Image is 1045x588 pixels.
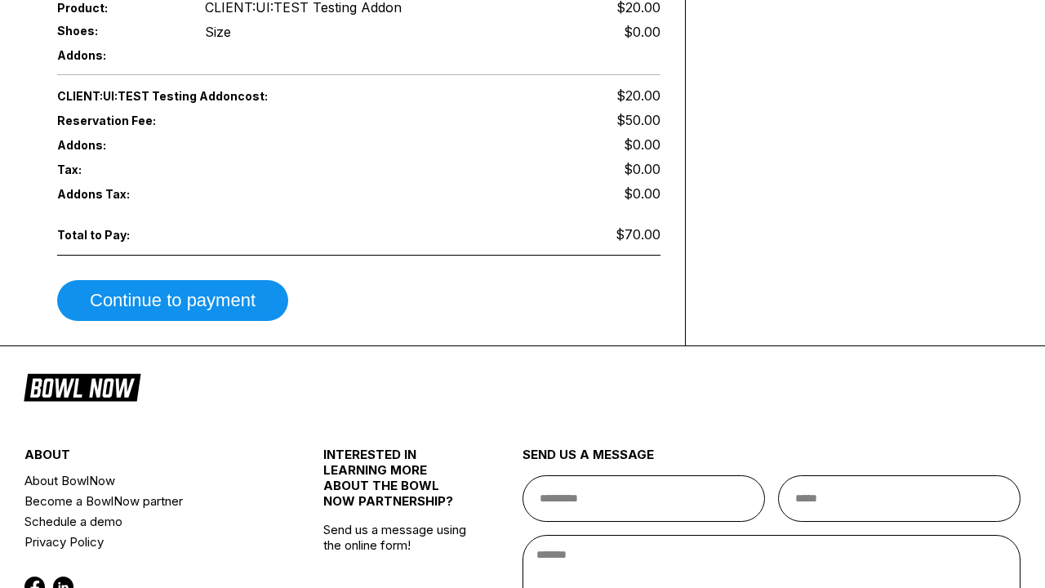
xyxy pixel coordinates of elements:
[624,136,660,153] span: $0.00
[57,1,178,15] span: Product:
[24,491,273,511] a: Become a BowlNow partner
[522,447,1021,475] div: send us a message
[57,114,359,127] span: Reservation Fee:
[24,532,273,552] a: Privacy Policy
[616,112,660,128] span: $50.00
[205,24,231,40] div: Size
[57,24,178,38] span: Shoes:
[57,163,178,176] span: Tax:
[57,89,359,103] span: CLIENT:UI:TEST Testing Addon cost:
[624,161,660,177] span: $0.00
[57,280,288,321] button: Continue to payment
[57,138,178,152] span: Addons:
[616,87,660,104] span: $20.00
[624,185,660,202] span: $0.00
[57,187,178,201] span: Addons Tax:
[616,226,660,243] span: $70.00
[323,447,473,522] div: INTERESTED IN LEARNING MORE ABOUT THE BOWL NOW PARTNERSHIP?
[24,511,273,532] a: Schedule a demo
[57,228,178,242] span: Total to Pay:
[57,48,178,62] span: Addons:
[24,470,273,491] a: About BowlNow
[24,447,273,470] div: about
[624,24,660,40] div: $0.00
